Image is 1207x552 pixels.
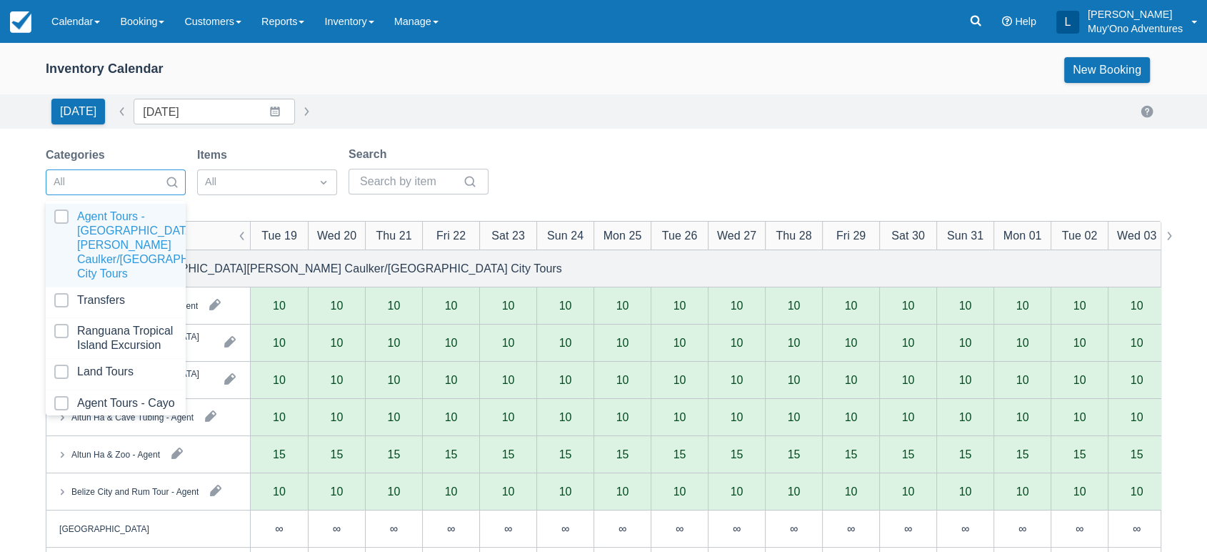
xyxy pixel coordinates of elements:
[788,337,801,348] div: 10
[790,523,798,534] div: ∞
[616,448,629,460] div: 15
[845,374,858,385] div: 10
[165,175,179,189] span: Search
[959,300,972,311] div: 10
[616,300,629,311] div: 10
[845,448,858,460] div: 15
[388,374,401,385] div: 10
[71,410,194,423] div: Altun Ha & Cave Tubing - Agent
[959,374,972,385] div: 10
[273,374,286,385] div: 10
[879,511,936,548] div: ∞
[365,511,422,548] div: ∞
[46,61,164,77] div: Inventory Calendar
[561,523,569,534] div: ∞
[708,362,765,399] div: 10
[502,374,515,385] div: 10
[845,300,858,311] div: 10
[765,511,822,548] div: ∞
[708,325,765,362] div: 10
[134,99,295,124] input: Date
[71,485,199,498] div: Belize City and Rum Tour - Agent
[1108,325,1165,362] div: 10
[436,227,466,244] div: Fri 22
[673,374,686,385] div: 10
[594,362,651,399] div: 10
[1016,300,1029,311] div: 10
[765,325,822,362] div: 10
[603,227,642,244] div: Mon 25
[1056,11,1079,34] div: L
[536,511,594,548] div: ∞
[616,486,629,497] div: 10
[388,300,401,311] div: 10
[708,511,765,548] div: ∞
[822,362,879,399] div: 10
[445,486,458,497] div: 10
[1133,523,1141,534] div: ∞
[676,523,683,534] div: ∞
[731,486,743,497] div: 10
[1131,374,1143,385] div: 10
[273,411,286,423] div: 10
[959,448,972,460] div: 15
[1062,227,1098,244] div: Tue 02
[479,362,536,399] div: 10
[788,448,801,460] div: 15
[788,300,801,311] div: 10
[479,511,536,548] div: ∞
[316,175,331,189] span: Dropdown icon
[891,227,925,244] div: Sat 30
[1108,511,1165,548] div: ∞
[961,523,969,534] div: ∞
[959,486,972,497] div: 10
[331,486,344,497] div: 10
[388,448,401,460] div: 15
[936,325,993,362] div: 10
[559,486,572,497] div: 10
[502,486,515,497] div: 10
[422,511,479,548] div: ∞
[559,448,572,460] div: 15
[46,147,111,164] label: Categories
[1108,362,1165,399] div: 10
[1088,7,1183,21] p: [PERSON_NAME]
[349,146,392,163] label: Search
[197,147,233,164] label: Items
[559,374,572,385] div: 10
[317,227,356,244] div: Wed 20
[879,362,936,399] div: 10
[1051,325,1108,362] div: 10
[673,300,686,311] div: 10
[902,411,915,423] div: 10
[616,374,629,385] div: 10
[1131,448,1143,460] div: 15
[251,362,308,399] div: 10
[1088,21,1183,36] p: Muy'Ono Adventures
[845,337,858,348] div: 10
[376,227,411,244] div: Thu 21
[331,411,344,423] div: 10
[445,337,458,348] div: 10
[445,300,458,311] div: 10
[365,362,422,399] div: 10
[331,448,344,460] div: 15
[1073,337,1086,348] div: 10
[993,325,1051,362] div: 10
[502,337,515,348] div: 10
[993,511,1051,548] div: ∞
[273,448,286,460] div: 15
[651,362,708,399] div: 10
[947,227,983,244] div: Sun 31
[547,227,584,244] div: Sun 24
[273,300,286,311] div: 10
[388,337,401,348] div: 10
[1131,411,1143,423] div: 10
[445,411,458,423] div: 10
[959,337,972,348] div: 10
[1064,57,1150,83] a: New Booking
[822,325,879,362] div: 10
[788,486,801,497] div: 10
[445,374,458,385] div: 10
[251,325,308,362] div: 10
